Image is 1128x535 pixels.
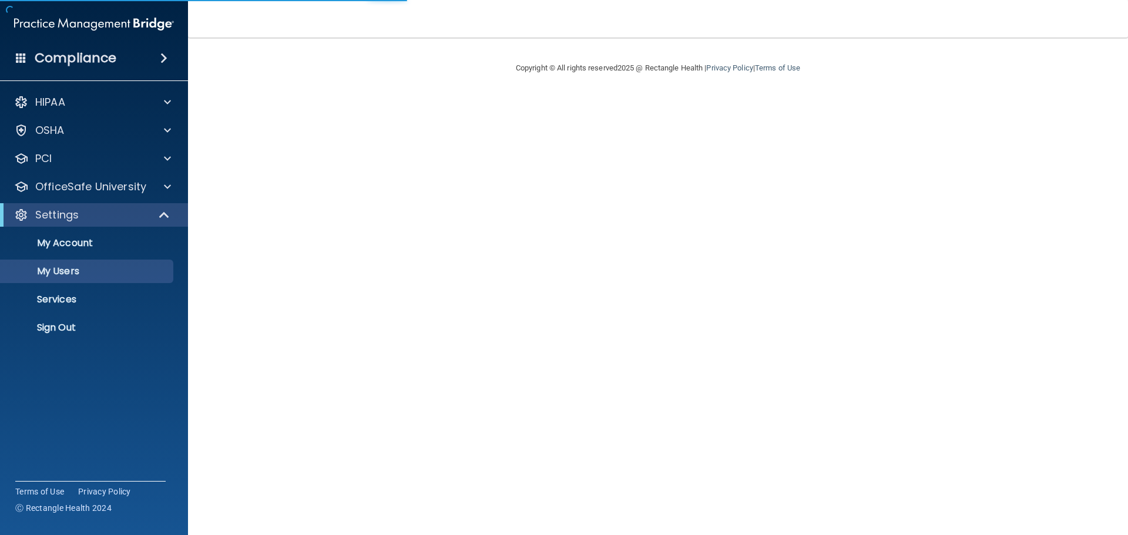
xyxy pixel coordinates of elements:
[755,63,800,72] a: Terms of Use
[15,486,64,497] a: Terms of Use
[35,208,79,222] p: Settings
[35,152,52,166] p: PCI
[15,502,112,514] span: Ⓒ Rectangle Health 2024
[14,123,171,137] a: OSHA
[14,180,171,194] a: OfficeSafe University
[8,237,168,249] p: My Account
[78,486,131,497] a: Privacy Policy
[35,123,65,137] p: OSHA
[14,152,171,166] a: PCI
[14,12,174,36] img: PMB logo
[706,63,753,72] a: Privacy Policy
[14,95,171,109] a: HIPAA
[14,208,170,222] a: Settings
[35,95,65,109] p: HIPAA
[35,180,146,194] p: OfficeSafe University
[444,49,872,87] div: Copyright © All rights reserved 2025 @ Rectangle Health | |
[8,322,168,334] p: Sign Out
[35,50,116,66] h4: Compliance
[8,294,168,305] p: Services
[8,265,168,277] p: My Users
